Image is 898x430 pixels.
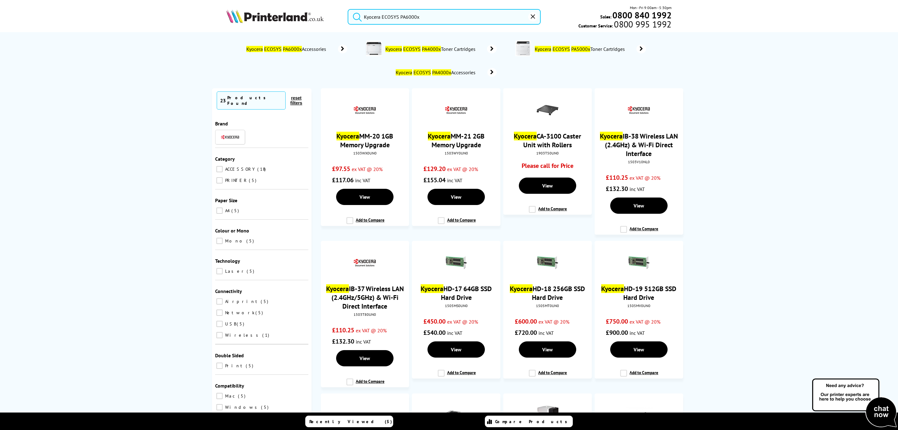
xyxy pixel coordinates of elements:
[309,419,392,424] span: Recently Viewed (5)
[224,404,260,410] span: Windows
[215,156,235,162] span: Category
[249,178,258,183] span: 5
[601,284,624,293] mark: Kyocera
[515,41,531,56] img: 110C0W3NL0-deptimage.jpg
[612,9,672,21] b: 0800 840 1992
[332,326,354,334] span: £110.25
[336,132,393,149] a: KyoceraMM-20 1GB Memory Upgrade
[428,132,451,140] mark: Kyocera
[332,337,354,345] span: £132.30
[445,404,467,426] img: Kyocera-1903N10UN0-Small.gif
[630,330,645,336] span: inc VAT
[485,416,573,427] a: Compare Products
[247,268,256,274] span: 5
[451,346,461,353] span: View
[224,299,260,304] span: Airprint
[514,132,537,140] mark: Kyocera
[255,310,264,315] span: 5
[326,284,404,310] a: KyoceraIB-37 Wireless LAN (2.4GHz/5GHz) & Wi-Fi Direct Interface
[216,177,223,183] input: PRINTER 5
[257,166,267,172] span: 18
[510,284,585,302] a: KyoceraHD-18 256GB SSD Hard Drive
[534,41,646,57] a: Kyocera ECOSYS PA5000xToner Cartridges
[534,46,627,52] span: Toner Cartridges
[599,159,678,164] div: 1503V10NL0
[634,203,644,209] span: View
[811,378,898,429] img: Open Live Chat window
[224,208,231,213] span: A4
[611,12,672,18] a: 0800 840 1992
[354,99,376,121] img: Kyocera-DocumentSolutions-Logo-Small2.jpg
[606,329,628,337] span: £900.00
[215,120,228,127] span: Brand
[447,330,462,336] span: inc VAT
[515,329,537,337] span: £720.00
[542,183,553,189] span: View
[438,217,476,229] label: Add to Compare
[305,416,393,427] a: Recently Viewed (5)
[599,303,678,308] div: 1505MV0UN0
[538,319,569,325] span: ex VAT @ 20%
[613,21,671,27] span: 0800 995 1992
[427,189,485,205] a: View
[514,132,581,149] a: KyoceraCA-3100 Caster Unit with Rollers
[571,46,590,52] mark: PA5000x
[216,238,223,244] input: Mono 5
[220,97,226,104] span: 23
[519,178,576,194] a: View
[417,303,495,308] div: 1505MS0UN0
[423,165,446,173] span: £129.20
[417,151,495,155] div: 1503WY0UN0
[630,175,660,181] span: ex VAT @ 20%
[529,206,567,218] label: Add to Compare
[238,393,247,399] span: 5
[246,238,255,244] span: 5
[360,355,370,361] span: View
[403,46,421,52] mark: ECOSYS
[346,217,384,229] label: Add to Compare
[264,46,282,52] mark: ECOSYS
[246,46,329,52] span: Accessories
[226,9,340,24] a: Printerland Logo
[226,9,324,23] img: Printerland Logo
[606,317,628,325] span: £750.00
[628,252,650,274] img: kyocera-1505ms0un0-small.png
[606,173,628,182] span: £110.25
[224,238,246,244] span: Mono
[215,197,237,203] span: Paper Size
[510,284,533,293] mark: Kyocera
[336,132,359,140] mark: Kyocera
[413,69,431,76] mark: ECOSYS
[216,166,223,172] input: ACCESSORY 18
[224,178,248,183] span: PRINTER
[215,288,242,294] span: Connectivity
[326,151,404,155] div: 1503WX0UN0
[620,226,658,238] label: Add to Compare
[224,268,246,274] span: Laser
[445,252,467,274] img: kyocera-1505ms0un0-small.png
[221,135,239,139] img: Kyocera
[262,332,271,338] span: 1
[224,363,245,369] span: Print
[610,341,668,358] a: View
[356,339,371,345] span: inc VAT
[519,341,576,358] a: View
[447,177,462,183] span: inc VAT
[224,393,237,399] span: Mac
[227,95,282,106] div: Products Found
[578,21,671,29] span: Customer Service:
[216,310,223,316] input: Network 5
[246,363,255,369] span: 5
[421,284,492,302] a: KyoceraHD-17 64GB SSD Hard Drive
[385,46,478,52] span: Toner Cartridges
[634,346,644,353] span: View
[421,284,443,293] mark: Kyocera
[508,151,587,155] div: 1903T50UN0
[538,330,554,336] span: inc VAT
[216,268,223,274] input: Laser 5
[216,321,223,327] input: USB 5
[396,69,412,76] mark: Kyocera
[332,165,350,173] span: £97.55
[286,95,307,106] button: reset filters
[553,46,570,52] mark: ECOSYS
